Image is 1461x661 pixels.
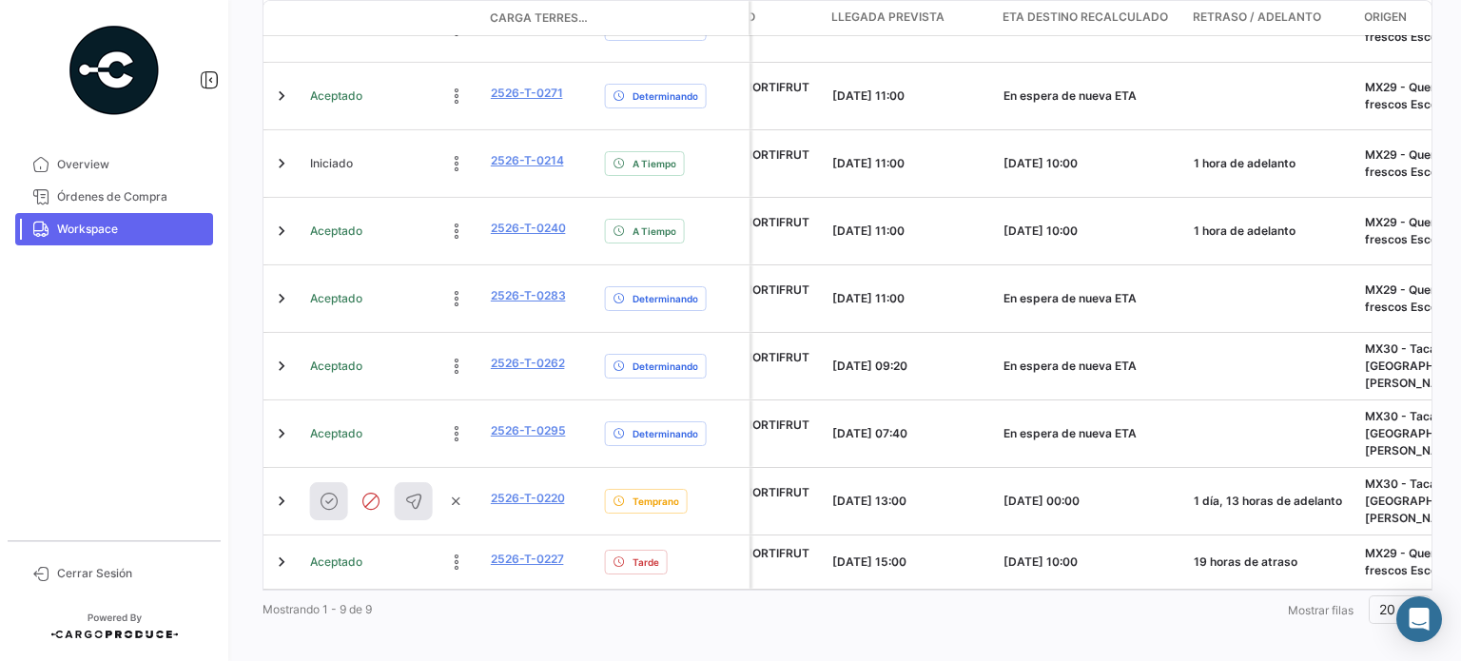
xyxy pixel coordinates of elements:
[1193,9,1321,26] span: Retraso / Adelanto
[1364,9,1407,26] span: Origen
[1194,156,1295,170] span: 1 hora de adelanto
[1003,359,1137,373] span: En espera de nueva ETA
[1194,224,1295,238] span: 1 hora de adelanto
[310,155,353,172] span: Iniciado
[832,554,906,569] span: [DATE] 15:00
[272,222,291,241] a: Expand/Collapse Row
[832,359,907,373] span: [DATE] 09:20
[1003,554,1078,569] span: [DATE] 10:00
[482,2,596,34] datatable-header-cell: Carga Terrestre #
[1003,224,1078,238] span: [DATE] 10:00
[1379,601,1395,617] span: 20
[596,10,749,26] datatable-header-cell: Delay Status
[995,1,1185,35] datatable-header-cell: ETA Destino Recalculado
[310,554,362,571] span: Aceptado
[1003,156,1078,170] span: [DATE] 10:00
[272,87,291,106] a: Expand/Collapse Row
[832,224,905,238] span: [DATE] 11:00
[1185,1,1356,35] datatable-header-cell: Retraso / Adelanto
[57,565,205,582] span: Cerrar Sesión
[491,490,565,507] a: 2526-T-0220
[633,224,676,239] span: A Tiempo
[491,152,564,169] a: 2526-T-0214
[57,156,205,173] span: Overview
[1194,554,1297,569] span: 19 horas de atraso
[272,492,291,511] a: Expand/Collapse Row
[491,85,563,102] a: 2526-T-0271
[1003,426,1137,440] span: En espera de nueva ETA
[660,9,755,26] span: Consignatario
[310,290,362,307] span: Aceptado
[310,223,362,240] span: Aceptado
[57,188,205,205] span: Órdenes de Compra
[310,358,362,375] span: Aceptado
[633,88,698,104] span: Determinando
[1003,494,1080,508] span: [DATE] 00:00
[272,289,291,308] a: Expand/Collapse Row
[832,494,906,508] span: [DATE] 13:00
[263,602,372,616] span: Mostrando 1 - 9 de 9
[491,287,566,304] a: 2526-T-0283
[490,10,589,27] span: Carga Terrestre #
[832,291,905,305] span: [DATE] 11:00
[310,87,362,105] span: Aceptado
[832,88,905,103] span: [DATE] 11:00
[15,148,213,181] a: Overview
[633,291,698,306] span: Determinando
[633,156,676,171] span: A Tiempo
[15,181,213,213] a: Órdenes de Compra
[57,221,205,238] span: Workspace
[272,357,291,376] a: Expand/Collapse Row
[272,154,291,173] a: Expand/Collapse Row
[491,551,564,568] a: 2526-T-0227
[491,355,565,372] a: 2526-T-0262
[1003,9,1168,26] span: ETA Destino Recalculado
[1396,596,1442,642] div: Abrir Intercom Messenger
[633,426,698,441] span: Determinando
[1288,603,1354,617] span: Mostrar filas
[824,1,995,35] datatable-header-cell: Llegada prevista
[633,554,659,570] span: Tarde
[1194,494,1342,508] span: 1 día, 13 horas de adelanto
[310,425,362,442] span: Aceptado
[67,23,162,118] img: powered-by.png
[491,422,566,439] a: 2526-T-0295
[15,213,213,245] a: Workspace
[272,424,291,443] a: Expand/Collapse Row
[831,9,945,26] span: Llegada prevista
[633,494,679,509] span: Temprano
[302,10,482,26] datatable-header-cell: Estado
[633,359,698,374] span: Determinando
[1003,291,1137,305] span: En espera de nueva ETA
[832,426,907,440] span: [DATE] 07:40
[272,553,291,572] a: Expand/Collapse Row
[491,220,566,237] a: 2526-T-0240
[1003,88,1137,103] span: En espera de nueva ETA
[832,156,905,170] span: [DATE] 11:00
